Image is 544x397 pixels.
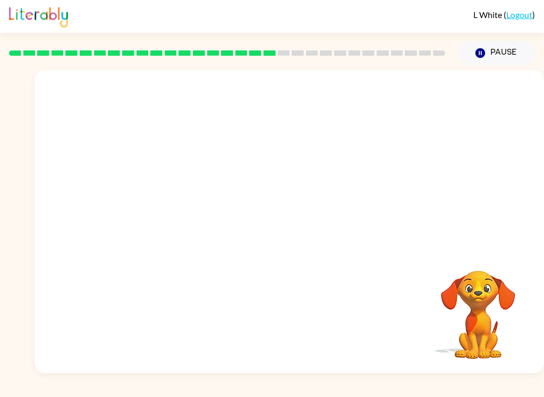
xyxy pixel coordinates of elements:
div: ( ) [473,10,535,20]
video: Your browser must support playing .mp4 files to use Literably. Please try using another browser. [425,254,531,360]
button: Pause [458,41,535,65]
span: L White [473,10,504,20]
a: Logout [506,10,532,20]
img: Literably [9,4,68,28]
